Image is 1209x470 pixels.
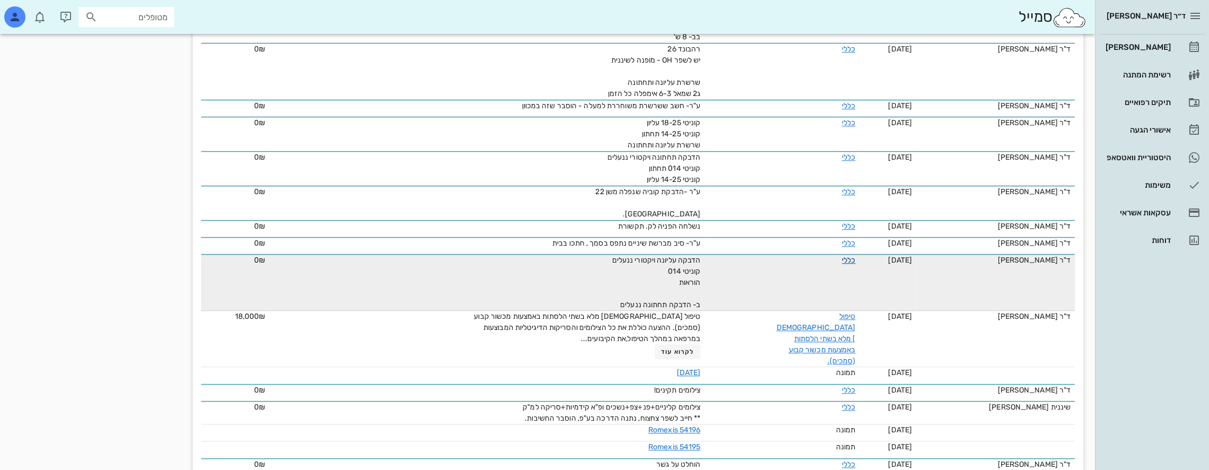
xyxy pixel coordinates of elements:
[612,256,700,309] span: הדבקה עליונה ויקטורי ננעלים קוניטי 014 הוראות ב- הדבקה תחתונה ננעלים
[920,402,1071,413] div: שיננית [PERSON_NAME]
[661,348,694,355] span: לקרוא עוד
[1103,181,1171,189] div: משימות
[1099,117,1205,143] a: אישורי הגעה
[842,256,855,265] a: כללי
[1103,126,1171,134] div: אישורי הגעה
[1052,7,1086,28] img: SmileCloud logo
[254,153,265,162] span: 0₪
[842,45,855,54] a: כללי
[842,101,855,110] a: כללי
[836,425,856,434] span: תמונה
[254,239,265,248] span: 0₪
[888,460,912,469] span: [DATE]
[920,311,1071,322] div: ד"ר [PERSON_NAME]
[1099,34,1205,60] a: [PERSON_NAME]
[920,117,1071,128] div: ד"ר [PERSON_NAME]
[474,312,700,343] span: טיפול [DEMOGRAPHIC_DATA] מלא בשתי הלסתות באמצעות מכשור קבוע (סמכים). ההצעה כוללת את כל הצילומים ו...
[235,312,266,321] span: 18,000₪
[1103,153,1171,162] div: היסטוריית וואטסאפ
[920,255,1071,266] div: ד"ר [PERSON_NAME]
[1103,71,1171,79] div: רשימת המתנה
[1099,62,1205,88] a: רשימת המתנה
[1103,98,1171,107] div: תיקים רפואיים
[607,153,700,184] span: הדבקה תחתונה ויקטורי ננעלים קוניטי 014 תחתון קוניטי 14-25 עליון
[842,386,855,395] a: כללי
[920,221,1071,232] div: ד"ר [PERSON_NAME]
[254,460,265,469] span: 0₪
[888,312,912,321] span: [DATE]
[920,186,1071,197] div: ד"ר [PERSON_NAME]
[254,256,265,265] span: 0₪
[521,101,700,110] span: ע"ר- חשב ששרשרת משוחררת למעלה - הוסבר שזה במכוון
[920,459,1071,470] div: ד"ר [PERSON_NAME]
[648,425,700,434] a: Romexis 54196
[888,256,912,265] span: [DATE]
[656,460,700,469] span: הוחלט על גשר
[842,403,855,412] a: כללי
[1018,6,1086,29] div: סמייל
[1099,228,1205,253] a: דוחות
[842,239,855,248] a: כללי
[920,385,1071,396] div: ד"ר [PERSON_NAME]
[888,386,912,395] span: [DATE]
[31,8,38,15] span: תג
[254,45,265,54] span: 0₪
[920,100,1071,111] div: ד"ר [PERSON_NAME]
[1099,90,1205,115] a: תיקים רפואיים
[254,118,265,127] span: 0₪
[618,222,700,231] span: נשלחה הפניה לק. תקשורת
[654,386,701,395] span: צילומים תקינים!
[648,442,700,451] a: Romexis 54195
[1099,200,1205,225] a: עסקאות אשראי
[608,45,701,98] span: רהבונד 26 יש לשפר OH - מופנה לשיננית שרשרת עליונה ותחתונה ג2 שמאל 6-3 אימפלה כל הזמן
[888,425,912,434] span: [DATE]
[842,153,855,162] a: כללי
[888,222,912,231] span: [DATE]
[254,222,265,231] span: 0₪
[595,187,700,219] span: ע"ר -הדבקת קוביה שנפלה משן 22 [GEOGRAPHIC_DATA].
[842,187,855,196] a: כללי
[888,239,912,248] span: [DATE]
[1099,145,1205,170] a: היסטוריית וואטסאפ
[254,386,265,395] span: 0₪
[1103,236,1171,245] div: דוחות
[842,118,855,127] a: כללי
[254,403,265,412] span: 0₪
[888,45,912,54] span: [DATE]
[888,101,912,110] span: [DATE]
[254,187,265,196] span: 0₪
[523,403,700,423] span: צילומים קליניים+פנ+צפ+נשכים ופ"א קידמיות+סריקה למ"ק ** חייב לשפר צחצוח, נתנה הדרכה בע"פ, הוסבר הח...
[552,239,700,248] span: ע"ר- סיב מברשת שיניים נתפס בסמך , חתכו בבית
[842,460,855,469] a: כללי
[1099,172,1205,198] a: משימות
[888,368,912,377] span: [DATE]
[920,43,1071,55] div: ד"ר [PERSON_NAME]
[842,222,855,231] a: כללי
[1107,11,1186,21] span: ד״ר [PERSON_NAME]
[888,153,912,162] span: [DATE]
[1103,43,1171,51] div: [PERSON_NAME]
[628,118,700,150] span: קוניטי 18-25 עליון קוניטי 14-25 תחתון שרשרת עליונה ותחתונה
[254,101,265,110] span: 0₪
[777,312,856,365] a: טיפול [DEMOGRAPHIC_DATA] מלא בשתי הלסתות באמצעות מכשור קבוע (סמכים).
[888,118,912,127] span: [DATE]
[888,403,912,412] span: [DATE]
[655,344,701,359] button: לקרוא עוד
[920,152,1071,163] div: ד"ר [PERSON_NAME]
[888,187,912,196] span: [DATE]
[1103,208,1171,217] div: עסקאות אשראי
[836,368,856,377] span: תמונה
[836,442,856,451] span: תמונה
[920,238,1071,249] div: ד"ר [PERSON_NAME]
[888,442,912,451] span: [DATE]
[677,368,701,377] a: [DATE]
